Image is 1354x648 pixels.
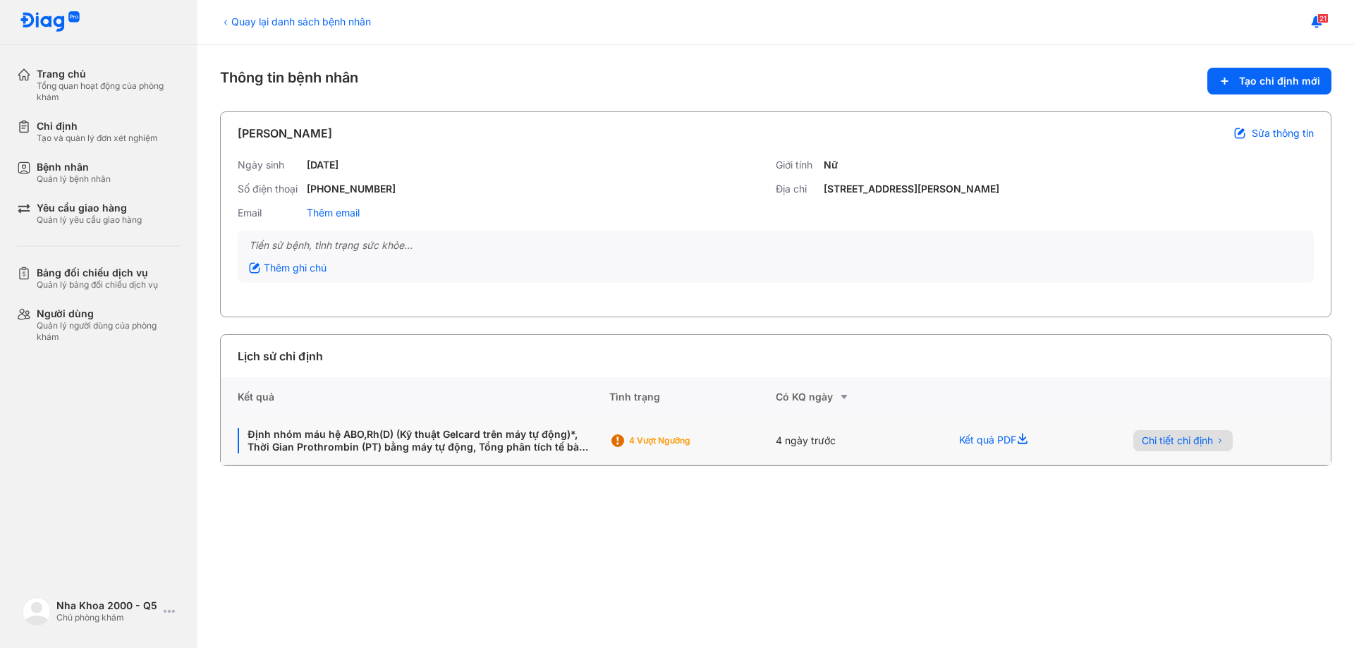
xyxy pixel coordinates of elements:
[609,377,776,417] div: Tình trạng
[238,207,301,219] div: Email
[37,320,181,343] div: Quản lý người dùng của phòng khám
[776,389,942,405] div: Có KQ ngày
[776,183,818,195] div: Địa chỉ
[56,612,158,623] div: Chủ phòng khám
[37,214,142,226] div: Quản lý yêu cầu giao hàng
[824,159,838,171] div: Nữ
[1239,75,1320,87] span: Tạo chỉ định mới
[629,435,742,446] div: 4 Vượt ngưỡng
[220,68,1331,94] div: Thông tin bệnh nhân
[37,133,158,144] div: Tạo và quản lý đơn xét nghiệm
[1252,127,1314,140] span: Sửa thông tin
[307,183,396,195] div: [PHONE_NUMBER]
[1317,13,1329,23] span: 21
[238,348,323,365] div: Lịch sử chỉ định
[37,68,181,80] div: Trang chủ
[238,159,301,171] div: Ngày sinh
[249,239,1303,252] div: Tiền sử bệnh, tình trạng sức khỏe...
[37,161,111,173] div: Bệnh nhân
[1207,68,1331,94] button: Tạo chỉ định mới
[238,125,332,142] div: [PERSON_NAME]
[307,207,360,219] div: Thêm email
[1142,434,1213,447] span: Chi tiết chỉ định
[942,417,1116,465] div: Kết quả PDF
[238,183,301,195] div: Số điện thoại
[776,159,818,171] div: Giới tính
[23,597,51,625] img: logo
[37,307,181,320] div: Người dùng
[37,279,158,291] div: Quản lý bảng đối chiếu dịch vụ
[37,120,158,133] div: Chỉ định
[37,173,111,185] div: Quản lý bệnh nhân
[824,183,999,195] div: [STREET_ADDRESS][PERSON_NAME]
[249,262,327,274] div: Thêm ghi chú
[238,428,592,453] div: Định nhóm máu hệ ABO,Rh(D) (Kỹ thuật Gelcard trên máy tự động)*, Thời Gian Prothrombin (PT) bằng ...
[56,599,158,612] div: Nha Khoa 2000 - Q5
[1133,430,1233,451] button: Chi tiết chỉ định
[37,202,142,214] div: Yêu cầu giao hàng
[776,417,942,465] div: 4 ngày trước
[37,80,181,103] div: Tổng quan hoạt động của phòng khám
[220,14,371,29] div: Quay lại danh sách bệnh nhân
[20,11,80,33] img: logo
[37,267,158,279] div: Bảng đối chiếu dịch vụ
[221,377,609,417] div: Kết quả
[307,159,338,171] div: [DATE]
